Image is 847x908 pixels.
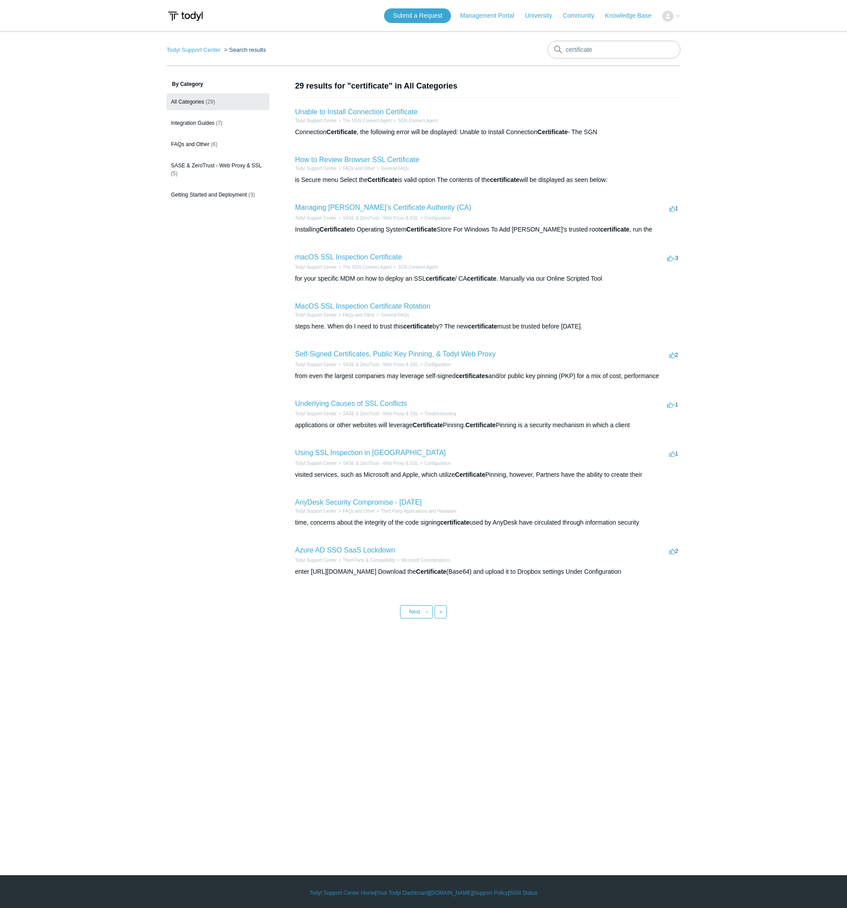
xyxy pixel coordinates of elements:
[295,449,446,456] a: Using SSL Inspection in [GEOGRAPHIC_DATA]
[460,11,523,20] a: Management Portal
[337,460,418,467] li: SASE & ZeroTrust - Web Proxy & SSL
[171,99,204,105] span: All Categories
[377,889,428,897] a: Your Todyl Dashboard
[343,265,392,270] a: The SGN Connect Agent
[343,411,419,416] a: SASE & ZeroTrust - Web Proxy & SSL
[401,558,450,563] a: Microsoft Considerations
[295,509,337,514] a: Todyl Support Center
[525,11,561,20] a: University
[343,461,419,466] a: SASE & ZeroTrust - Web Proxy & SSL
[490,176,519,183] em: certificate
[440,519,470,526] em: certificate
[563,11,603,20] a: Community
[295,498,422,506] a: AnyDesk Security Compromise - [DATE]
[295,411,337,416] a: Todyl Support Center
[418,410,456,417] li: Troubleshooting
[430,889,472,897] a: [DOMAIN_NAME]
[343,558,395,563] a: Third Party & Compatibility
[295,156,419,163] a: How to Review Browser SSL Certificate
[343,509,375,514] a: FAQs and Other
[171,192,247,198] span: Getting Started and Deployment
[667,401,678,408] span: -1
[418,215,451,221] li: Configuration
[605,11,661,20] a: Knowledge Base
[295,117,337,124] li: Todyl Support Center
[171,170,178,177] span: (5)
[326,128,357,135] em: Certificate
[206,99,215,105] span: (29)
[456,372,489,379] em: certificates
[295,204,471,211] a: Managing [PERSON_NAME]'s Certificate Authority (CA)
[295,546,395,554] a: Azure AD SSO SaaS Lockdown
[295,165,337,172] li: Todyl Support Center
[295,410,337,417] li: Todyl Support Center
[343,166,375,171] a: FAQs and Other
[343,118,392,123] a: The SGN Connect Agent
[669,450,678,457] span: 1
[295,557,337,564] li: Todyl Support Center
[465,421,495,429] em: Certificate
[167,186,269,203] a: Getting Started and Deployment (3)
[295,225,680,234] div: Installing to Operating System Store For Windows To Add [PERSON_NAME]'s trusted root , run the
[295,265,337,270] a: Todyl Support Center
[409,609,420,615] span: Next
[416,568,446,575] em: Certificate
[295,274,680,283] div: for your specific MDM on how to deploy an SSL / CA . Manually via our Online Scripted Tool
[400,605,433,618] a: Next
[295,362,337,367] a: Todyl Support Center
[295,118,337,123] a: Todyl Support Center
[337,508,375,514] li: FAQs and Other
[337,361,418,368] li: SASE & ZeroTrust - Web Proxy & SSL
[412,421,443,429] em: Certificate
[337,312,375,318] li: FAQs and Other
[392,117,438,124] li: SGN Connect Agent
[381,509,457,514] a: Third Party Applications and Hardware
[600,226,629,233] em: certificate
[375,508,456,514] li: Third Party Applications and Hardware
[295,322,680,331] div: steps here. When do I need to trust this by? The new must be trusted before [DATE].
[418,460,451,467] li: Configuration
[295,264,337,270] li: Todyl Support Center
[295,253,402,261] a: macOS SSL Inspection Certificate
[467,275,496,282] em: certificate
[167,136,269,153] a: FAQs and Other (6)
[537,128,567,135] em: Certificate
[295,421,680,430] div: applications or other websites will leverage Pinning. Pinning is a security mechanism in which a ...
[375,165,409,172] li: General FAQs
[424,411,456,416] a: Troubleshooting
[249,192,255,198] span: (3)
[295,313,337,317] a: Todyl Support Center
[295,361,337,368] li: Todyl Support Center
[295,80,680,92] h1: 29 results for "certificate" in All Categories
[424,461,451,466] a: Configuration
[295,460,337,467] li: Todyl Support Center
[319,226,350,233] em: Certificate
[171,162,262,169] span: SASE & ZeroTrust - Web Proxy & SSL
[395,557,450,564] li: Microsoft Considerations
[337,117,392,124] li: The SGN Connect Agent
[343,362,419,367] a: SASE & ZeroTrust - Web Proxy & SSL
[337,410,418,417] li: SASE & ZeroTrust - Web Proxy & SSL
[548,41,680,58] input: Search
[167,93,269,110] a: All Categories (29)
[384,8,451,23] a: Submit a Request
[167,115,269,131] a: Integration Guides (7)
[310,889,375,897] a: Todyl Support Center Home
[167,157,269,182] a: SASE & ZeroTrust - Web Proxy & SSL (5)
[211,141,218,147] span: (6)
[439,609,443,615] span: »
[295,558,337,563] a: Todyl Support Center
[669,205,678,212] span: 1
[367,176,397,183] em: Certificate
[222,46,266,53] li: Search results
[474,889,508,897] a: Support Policy
[669,548,678,554] span: 2
[392,264,438,270] li: SGN Connect Agent
[167,8,204,24] img: Todyl Support Center Help Center home page
[295,302,430,310] a: MacOS SSL Inspection Certificate Rotation
[424,216,451,220] a: Configuration
[337,264,392,270] li: The SGN Connect Agent
[381,313,409,317] a: General FAQs
[295,567,680,576] div: enter [URL][DOMAIN_NAME] Download the (Base64) and upload it to Dropbox settings Under Configuration
[295,216,337,220] a: Todyl Support Center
